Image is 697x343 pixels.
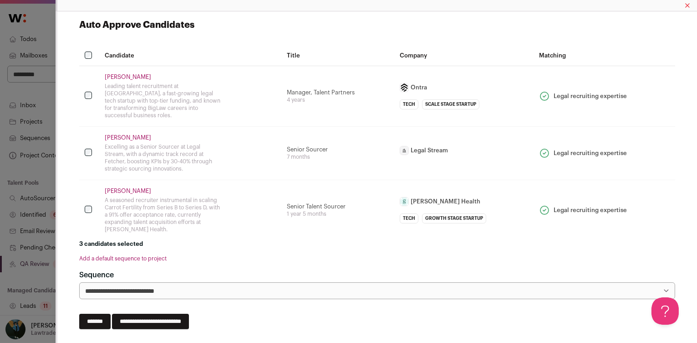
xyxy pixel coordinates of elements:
th: Title [281,46,394,66]
div: 3 candidates selected [79,240,675,248]
li: Tech [400,99,418,109]
th: Candidate [99,46,281,66]
li: Scale Stage Startup [422,99,479,109]
a: [PERSON_NAME] [105,134,221,141]
span: Legal recruiting expertise [554,207,627,213]
div: [PERSON_NAME] Health [411,198,480,205]
img: 705507c787b29c3846e9d8635b53ac33d82e30a632a611813917f93d728a1c67.jpg [400,197,408,206]
a: Add a default sequence to project [79,256,167,261]
a: [PERSON_NAME] [105,187,221,195]
img: 6015f356e55d8b255614d3a84af4ede4ea8d33422b1301048aebb99ac13b185f.png [400,83,408,92]
div: 7 months [287,153,389,161]
a: [PERSON_NAME] [105,73,221,81]
th: Company [394,46,534,66]
div: Leading talent recruitment at [GEOGRAPHIC_DATA], a fast-growing legal tech startup with top-tier ... [105,83,221,119]
div: Legal Stream [411,147,448,154]
div: A seasoned recruiter instrumental in scaling Carrot Fertility from Series B to Series D, with a 9... [105,197,221,233]
div: 1 year 5 months [287,210,389,218]
div: 4 years [287,96,389,104]
label: Sequence [79,270,114,281]
span: Legal recruiting expertise [554,93,627,99]
img: company-logo-placeholder-414d4e2ec0e2ddebbe968bf319fdfe5acfe0c9b87f798d344e800bc9a89632a0.png [400,146,408,155]
iframe: Help Scout Beacon - Open [651,297,679,325]
div: Senior Talent Sourcer [287,203,389,210]
li: Growth Stage Startup [422,213,486,223]
div: Ontra [411,84,427,91]
div: Excelling as a Senior Sourcer at Legal Stream, with a dynamic track record at Fetcher, boosting K... [105,143,221,172]
div: Manager, Talent Partners [287,89,389,96]
span: Legal recruiting expertise [554,150,627,156]
th: Matching [534,46,675,66]
h3: Auto Approve Candidates [79,19,675,31]
li: Tech [400,213,418,223]
div: Senior Sourcer [287,146,389,153]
